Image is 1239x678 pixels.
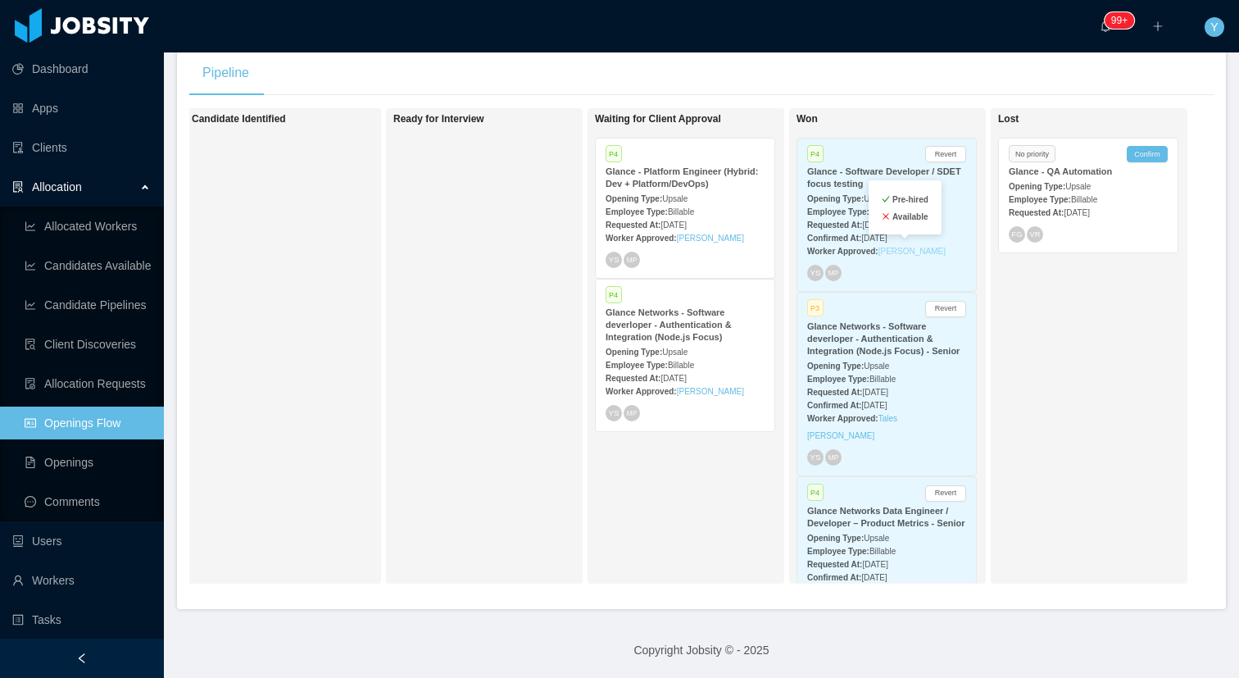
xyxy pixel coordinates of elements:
[807,321,960,356] strong: Glance Networks - Software deverloper - Authentication & Integration (Node.js Focus) - Senior
[864,194,889,203] span: Upsale
[627,409,637,416] span: MP
[606,194,662,203] strong: Opening Type:
[12,603,151,636] a: icon: profileTasks
[32,180,82,193] span: Allocation
[861,234,887,243] span: [DATE]
[627,256,637,263] span: MP
[869,375,896,384] span: Billable
[807,560,862,569] strong: Requested At:
[862,221,887,230] span: [DATE]
[807,414,878,423] strong: Worker Approved:
[1009,166,1112,176] strong: Glance - QA Automation
[828,270,838,277] span: MP
[677,234,744,243] a: [PERSON_NAME]
[807,388,862,397] strong: Requested At:
[25,485,151,518] a: icon: messageComments
[1009,182,1065,191] strong: Opening Type:
[668,361,694,370] span: Billable
[12,564,151,597] a: icon: userWorkers
[25,210,151,243] a: icon: line-chartAllocated Workers
[892,212,928,221] b: Available
[1065,182,1091,191] span: Upsale
[668,207,694,216] span: Billable
[606,348,662,357] strong: Opening Type:
[807,573,861,582] strong: Confirmed At:
[189,50,262,96] div: Pipeline
[807,401,861,410] strong: Confirmed At:
[606,286,622,303] span: P4
[192,113,421,125] h1: Candidate Identified
[1009,208,1064,217] strong: Requested At:
[807,247,878,256] strong: Worker Approved:
[1009,195,1071,204] strong: Employee Type:
[25,289,151,321] a: icon: line-chartCandidate Pipelines
[606,387,677,396] strong: Worker Approved:
[998,113,1228,125] h1: Lost
[12,92,151,125] a: icon: appstoreApps
[608,408,619,417] span: YS
[606,221,660,230] strong: Requested At:
[606,234,677,243] strong: Worker Approved:
[12,525,151,557] a: icon: robotUsers
[862,560,887,569] span: [DATE]
[660,374,686,383] span: [DATE]
[606,374,660,383] strong: Requested At:
[925,146,966,162] button: Revert
[807,484,824,501] span: P4
[595,113,824,125] h1: Waiting for Client Approval
[807,506,965,528] strong: Glance Networks Data Engineer / Developer – Product Metrics - Senior
[606,166,758,189] strong: Glance - Platform Engineer (Hybrid: Dev + Platform/DevOps)
[810,269,820,278] span: YS
[828,453,838,461] span: MP
[864,362,889,371] span: Upsale
[1210,17,1218,37] span: Y
[807,547,869,556] strong: Employee Type:
[807,299,824,316] span: P3
[25,446,151,479] a: icon: file-textOpenings
[25,407,151,439] a: icon: idcardOpenings Flow
[606,307,732,342] strong: Glance Networks - Software deverloper - Authentication & Integration (Node.js Focus)
[807,234,861,243] strong: Confirmed At:
[25,328,151,361] a: icon: file-searchClient Discoveries
[1029,230,1040,239] span: VR
[12,181,24,193] i: icon: solution
[807,166,961,189] strong: Glance - Software Developer / SDET focus testing
[869,547,896,556] span: Billable
[662,348,688,357] span: Upsale
[882,195,890,203] span: check
[1127,146,1168,162] button: Confirm
[1105,12,1134,29] sup: 460
[807,362,864,371] strong: Opening Type:
[1064,208,1089,217] span: [DATE]
[606,145,622,162] span: P4
[796,113,1026,125] h1: Won
[1009,145,1055,162] span: No priority
[810,453,820,462] span: YS
[861,401,887,410] span: [DATE]
[878,247,946,256] a: [PERSON_NAME]
[12,52,151,85] a: icon: pie-chartDashboard
[807,194,864,203] strong: Opening Type:
[1011,230,1022,239] span: FG
[925,485,966,502] button: Revert
[660,221,686,230] span: [DATE]
[606,361,668,370] strong: Employee Type:
[25,249,151,282] a: icon: line-chartCandidates Available
[25,367,151,400] a: icon: file-doneAllocation Requests
[677,387,744,396] a: [PERSON_NAME]
[864,534,889,543] span: Upsale
[662,194,688,203] span: Upsale
[892,195,928,204] b: Pre-hired
[12,131,151,164] a: icon: auditClients
[393,113,623,125] h1: Ready for Interview
[1152,20,1164,32] i: icon: plus
[882,212,890,221] span: close
[862,388,887,397] span: [DATE]
[1071,195,1097,204] span: Billable
[606,207,668,216] strong: Employee Type:
[925,301,966,317] button: Revert
[807,145,824,162] span: P4
[861,573,887,582] span: [DATE]
[807,221,862,230] strong: Requested At:
[807,375,869,384] strong: Employee Type:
